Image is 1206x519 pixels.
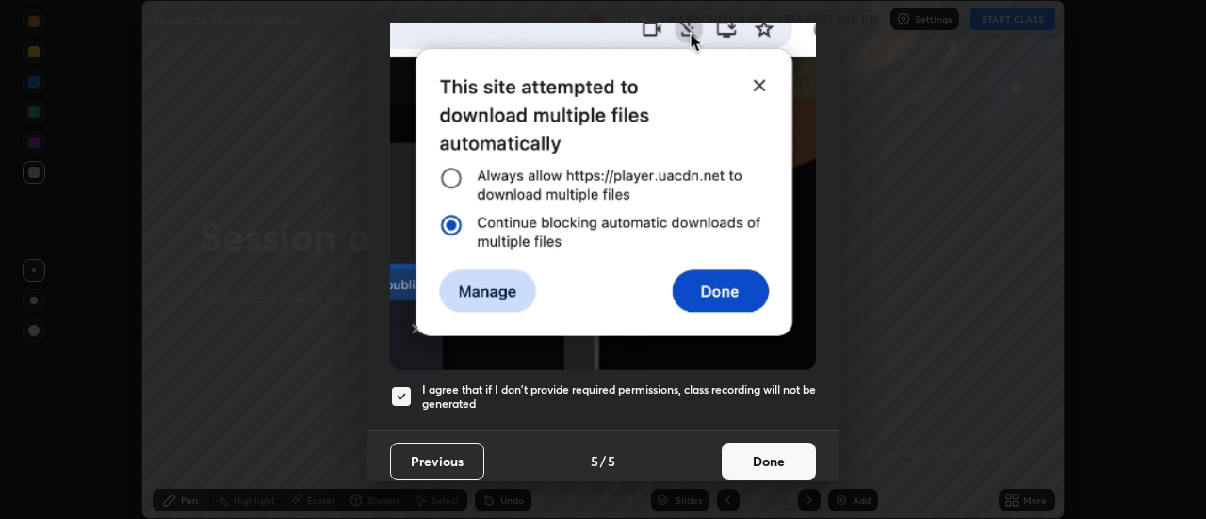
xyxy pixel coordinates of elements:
h4: 5 [591,451,598,471]
h5: I agree that if I don't provide required permissions, class recording will not be generated [422,382,816,412]
h4: 5 [608,451,615,471]
button: Done [722,443,816,480]
h4: / [600,451,606,471]
button: Previous [390,443,484,480]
